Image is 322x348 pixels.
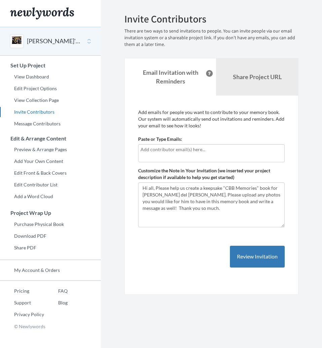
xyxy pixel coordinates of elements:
[138,136,182,142] label: Paste or Type Emails:
[44,286,68,296] a: FAQ
[44,298,68,308] a: Blog
[0,135,101,141] h3: Edit & Arrange Content
[0,62,101,68] h3: Set Up Project
[140,146,282,153] input: Add contributor email(s) here...
[143,69,198,85] strong: Email Invitation with Reminders
[124,13,298,24] h2: Invite Contributors
[230,246,285,268] button: Review Invitation
[10,7,74,19] img: Newlywords logo
[0,210,101,216] h3: Project Wrap Up
[124,28,298,48] p: There are two ways to send invitations to people. You can invite people via our email invitation ...
[27,37,81,46] button: [PERSON_NAME]'s CBB Memory Book
[138,167,285,181] label: Customize the Note in Your Invitation (we inserted your project description if available to help ...
[138,182,285,227] textarea: Hi all, Please help us create a keepsake "CBB Memories" book for [PERSON_NAME] del [PERSON_NAME]....
[233,73,282,80] b: Share Project URL
[138,109,285,129] p: Add emails for people you want to contribute to your memory book. Our system will automatically s...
